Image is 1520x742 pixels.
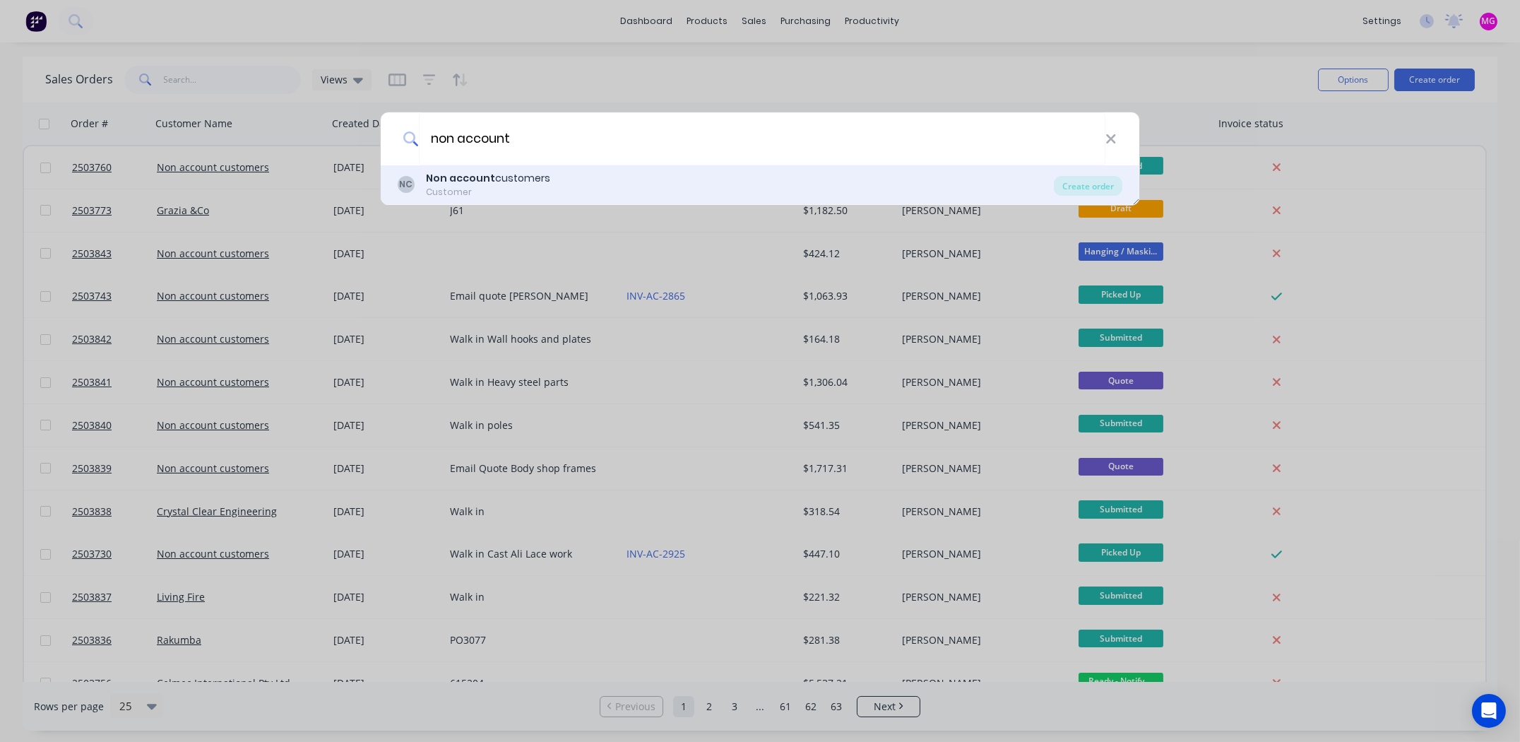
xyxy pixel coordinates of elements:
div: Open Intercom Messenger [1472,694,1506,728]
div: customers [426,171,550,186]
div: NC [398,176,415,193]
div: Customer [426,186,550,199]
div: Create order [1054,176,1122,196]
input: Enter a customer name to create a new order... [419,112,1105,165]
b: Non account [426,171,495,185]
